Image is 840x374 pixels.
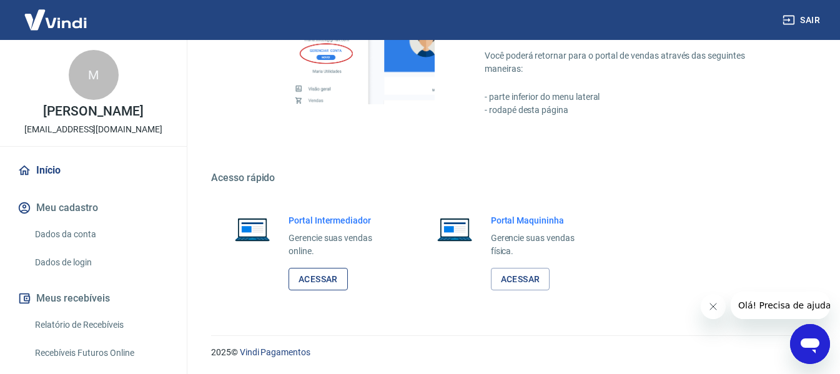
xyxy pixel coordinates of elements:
p: Gerencie suas vendas online. [289,232,391,258]
p: Você poderá retornar para o portal de vendas através das seguintes maneiras: [485,49,780,76]
h6: Portal Intermediador [289,214,391,227]
p: - parte inferior do menu lateral [485,91,780,104]
p: 2025 © [211,346,810,359]
iframe: Botão para abrir a janela de mensagens [790,324,830,364]
h5: Acesso rápido [211,172,810,184]
a: Recebíveis Futuros Online [30,340,172,366]
p: [EMAIL_ADDRESS][DOMAIN_NAME] [24,123,162,136]
button: Sair [780,9,825,32]
iframe: Fechar mensagem [701,294,726,319]
button: Meus recebíveis [15,285,172,312]
span: Olá! Precisa de ajuda? [7,9,105,19]
a: Início [15,157,172,184]
p: - rodapé desta página [485,104,780,117]
img: Imagem de um notebook aberto [428,214,481,244]
img: Vindi [15,1,96,39]
h6: Portal Maquininha [491,214,593,227]
a: Vindi Pagamentos [240,347,310,357]
p: [PERSON_NAME] [43,105,143,118]
a: Dados da conta [30,222,172,247]
a: Dados de login [30,250,172,275]
a: Relatório de Recebíveis [30,312,172,338]
iframe: Mensagem da empresa [731,292,830,319]
button: Meu cadastro [15,194,172,222]
a: Acessar [491,268,550,291]
div: M [69,50,119,100]
img: Imagem de um notebook aberto [226,214,279,244]
p: Gerencie suas vendas física. [491,232,593,258]
a: Acessar [289,268,348,291]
